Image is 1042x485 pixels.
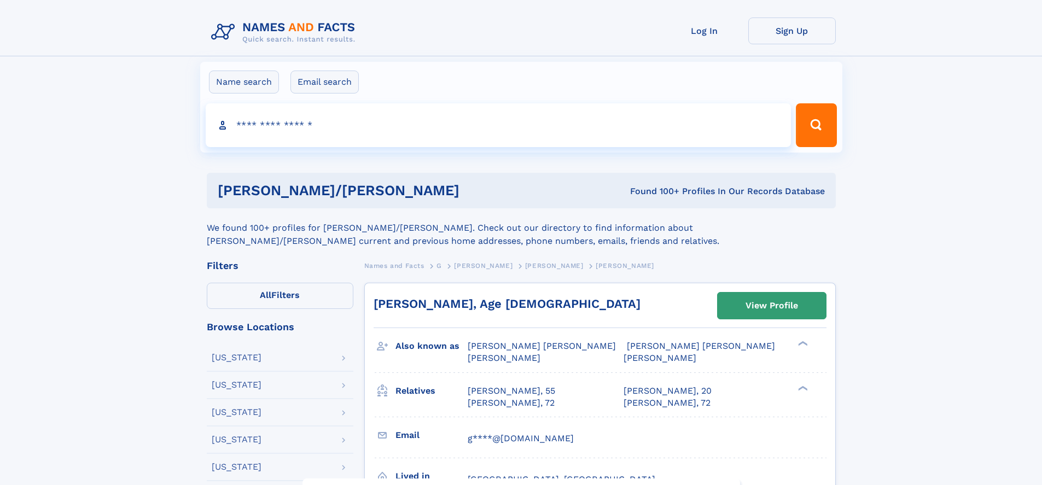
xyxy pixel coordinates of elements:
div: Browse Locations [207,322,353,332]
a: View Profile [718,293,826,319]
div: [US_STATE] [212,463,261,471]
h3: Relatives [395,382,468,400]
div: [US_STATE] [212,408,261,417]
div: [US_STATE] [212,435,261,444]
a: [PERSON_NAME], 72 [624,397,711,409]
h3: Email [395,426,468,445]
span: [PERSON_NAME] [PERSON_NAME] [468,341,616,351]
span: G [436,262,442,270]
img: Logo Names and Facts [207,17,364,47]
div: Found 100+ Profiles In Our Records Database [545,185,825,197]
label: Email search [290,71,359,94]
div: ❯ [795,384,808,391]
a: [PERSON_NAME], 72 [468,397,555,409]
span: [GEOGRAPHIC_DATA], [GEOGRAPHIC_DATA] [468,474,655,484]
a: Log In [661,17,748,44]
div: [US_STATE] [212,381,261,389]
a: [PERSON_NAME], 20 [624,385,712,397]
a: [PERSON_NAME] [525,259,584,272]
span: [PERSON_NAME] [596,262,654,270]
input: search input [206,103,791,147]
div: [US_STATE] [212,353,261,362]
h1: [PERSON_NAME]/[PERSON_NAME] [218,184,545,197]
div: Filters [207,261,353,271]
label: Name search [209,71,279,94]
span: [PERSON_NAME] [624,353,696,363]
a: [PERSON_NAME], 55 [468,385,555,397]
h3: Also known as [395,337,468,355]
a: [PERSON_NAME] [454,259,513,272]
span: All [260,290,271,300]
span: [PERSON_NAME] [PERSON_NAME] [627,341,775,351]
a: Names and Facts [364,259,424,272]
span: [PERSON_NAME] [525,262,584,270]
div: We found 100+ profiles for [PERSON_NAME]/[PERSON_NAME]. Check out our directory to find informati... [207,208,836,248]
a: Sign Up [748,17,836,44]
div: ❯ [795,340,808,347]
label: Filters [207,283,353,309]
span: [PERSON_NAME] [468,353,540,363]
div: View Profile [746,293,798,318]
a: G [436,259,442,272]
span: [PERSON_NAME] [454,262,513,270]
a: [PERSON_NAME], Age [DEMOGRAPHIC_DATA] [374,297,641,311]
button: Search Button [796,103,836,147]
